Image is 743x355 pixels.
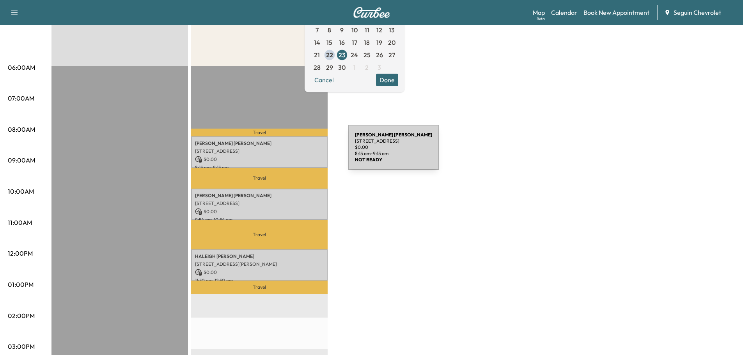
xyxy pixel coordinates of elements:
p: Travel [191,281,328,294]
div: Beta [537,16,545,22]
span: 10 [351,25,358,35]
p: HALEIGH [PERSON_NAME] [195,253,324,260]
p: 09:00AM [8,155,35,165]
p: 07:00AM [8,94,34,103]
p: [STREET_ADDRESS] [195,148,324,154]
p: [PERSON_NAME] [PERSON_NAME] [195,193,324,199]
img: Curbee Logo [353,7,390,18]
p: Travel [191,168,328,188]
span: 16 [339,38,345,47]
span: 26 [376,50,383,60]
p: 01:00PM [8,280,34,289]
span: 13 [389,25,395,35]
p: 06:00AM [8,63,35,72]
span: 30 [338,63,346,72]
span: 28 [314,63,321,72]
p: $ 0.00 [195,208,324,215]
span: Seguin Chevrolet [674,8,721,17]
span: 21 [314,50,320,60]
p: 11:50 am - 12:50 pm [195,277,324,284]
span: 2 [365,63,369,72]
a: Book New Appointment [583,8,649,17]
p: [PERSON_NAME] [PERSON_NAME] [195,140,324,147]
span: 29 [326,63,333,72]
span: 24 [351,50,358,60]
span: 17 [352,38,357,47]
p: 03:00PM [8,342,35,351]
a: Calendar [551,8,577,17]
span: 27 [388,50,395,60]
p: $ 0.00 [195,156,324,163]
button: Cancel [311,74,337,86]
p: [STREET_ADDRESS] [195,200,324,207]
span: 25 [364,50,371,60]
p: Travel [191,220,328,249]
span: 19 [376,38,382,47]
p: 8:15 am - 9:15 am [195,164,324,171]
p: 02:00PM [8,311,35,320]
span: 23 [339,50,346,60]
p: 08:00AM [8,125,35,134]
span: 11 [365,25,369,35]
span: 18 [364,38,370,47]
p: [STREET_ADDRESS][PERSON_NAME] [195,261,324,267]
span: 14 [314,38,320,47]
span: 20 [388,38,395,47]
span: 8 [328,25,331,35]
span: 3 [378,63,381,72]
p: 12:00PM [8,249,33,258]
span: 7 [316,25,319,35]
span: 15 [326,38,332,47]
p: 9:54 am - 10:54 am [195,217,324,223]
span: 22 [326,50,333,60]
span: 9 [340,25,344,35]
p: 11:00AM [8,218,32,227]
span: 1 [353,63,356,72]
p: Travel [191,129,328,136]
p: $ 0.00 [195,269,324,276]
p: 10:00AM [8,187,34,196]
span: 12 [376,25,382,35]
a: MapBeta [533,8,545,17]
button: Done [376,74,398,86]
